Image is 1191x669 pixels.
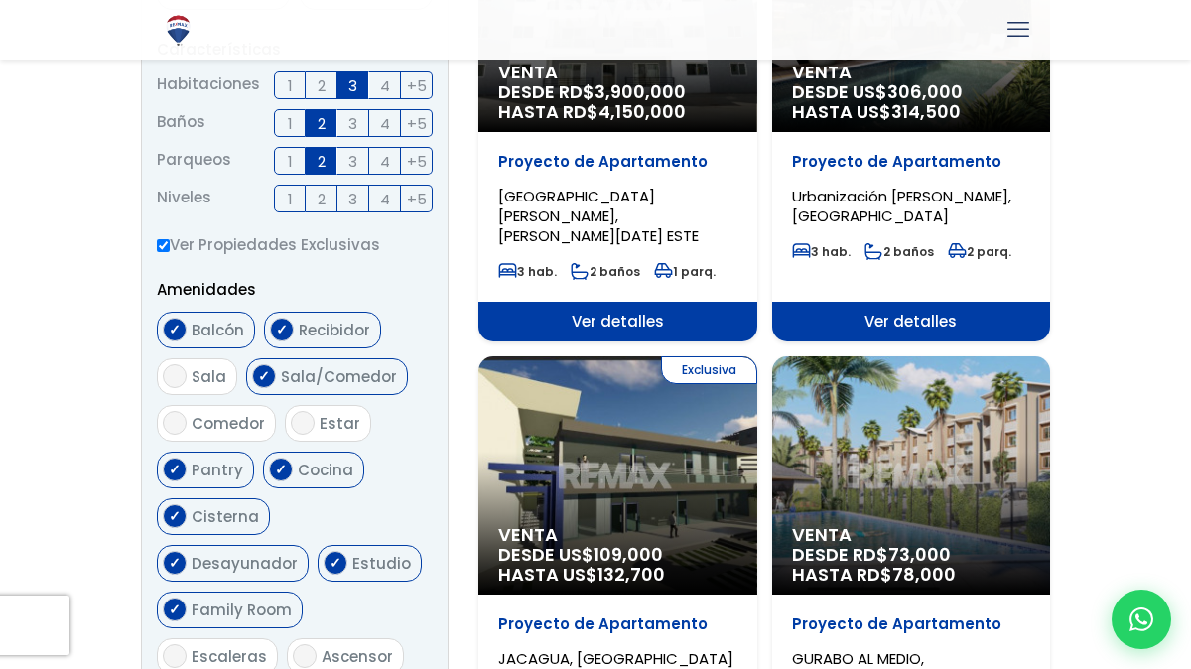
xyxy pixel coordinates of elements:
span: Recibidor [299,320,370,340]
span: Urbanización [PERSON_NAME], [GEOGRAPHIC_DATA] [792,186,1011,226]
label: Ver Propiedades Exclusivas [157,232,433,257]
input: Pantry [163,458,187,481]
span: Comedor [192,413,265,434]
span: Desayunador [192,553,298,574]
span: JACAGUA, [GEOGRAPHIC_DATA] [498,648,733,669]
span: Estudio [352,553,411,574]
span: 3 [348,73,357,98]
span: 4 [380,111,390,136]
span: HASTA US$ [792,102,1031,122]
span: Escaleras [192,646,267,667]
p: Proyecto de Apartamento [498,614,737,634]
span: HASTA US$ [498,565,737,585]
span: [GEOGRAPHIC_DATA][PERSON_NAME], [PERSON_NAME][DATE] ESTE [498,186,699,246]
span: 2 [318,73,326,98]
span: 3 hab. [792,243,851,260]
span: Cocina [298,460,353,480]
span: +5 [407,73,427,98]
span: Baños [157,109,205,137]
span: 306,000 [887,79,963,104]
span: Ver detalles [478,302,757,341]
img: Logo de REMAX [161,13,196,48]
span: DESDE US$ [792,82,1031,122]
span: 3 [348,111,357,136]
span: 78,000 [892,562,956,587]
span: 1 [288,111,293,136]
input: Ver Propiedades Exclusivas [157,239,170,252]
span: Sala/Comedor [281,366,397,387]
span: Venta [498,63,737,82]
span: Pantry [192,460,243,480]
span: 2 [318,187,326,211]
span: +5 [407,111,427,136]
span: DESDE RD$ [498,82,737,122]
input: Cisterna [163,504,187,528]
input: Desayunador [163,551,187,575]
p: Proyecto de Apartamento [792,614,1031,634]
span: Venta [498,525,737,545]
span: 2 baños [571,263,640,280]
span: 3 [348,149,357,174]
input: Sala [163,364,187,388]
span: Exclusiva [661,356,757,384]
span: 4 [380,73,390,98]
span: Ver detalles [772,302,1051,341]
input: Ascensor [293,644,317,668]
span: 73,000 [888,542,951,567]
span: 2 parq. [948,243,1011,260]
span: Balcón [192,320,244,340]
span: Venta [792,63,1031,82]
span: Sala [192,366,226,387]
span: 314,500 [891,99,961,124]
span: 4 [380,187,390,211]
span: HASTA RD$ [792,565,1031,585]
span: 2 [318,111,326,136]
span: 4 [380,149,390,174]
span: 1 [288,73,293,98]
p: Amenidades [157,277,433,302]
input: Balcón [163,318,187,341]
span: +5 [407,187,427,211]
input: Family Room [163,598,187,621]
input: Comedor [163,411,187,435]
input: Sala/Comedor [252,364,276,388]
span: Habitaciones [157,71,260,99]
span: 3 hab. [498,263,557,280]
span: Estar [320,413,360,434]
span: 1 parq. [654,263,716,280]
span: DESDE RD$ [792,545,1031,585]
span: 3 [348,187,357,211]
a: mobile menu [1001,13,1035,47]
span: Ascensor [322,646,393,667]
p: Proyecto de Apartamento [792,152,1031,172]
span: 132,700 [597,562,665,587]
span: Parqueos [157,147,231,175]
span: 1 [288,149,293,174]
span: HASTA RD$ [498,102,737,122]
span: DESDE US$ [498,545,737,585]
p: Proyecto de Apartamento [498,152,737,172]
span: Niveles [157,185,211,212]
span: +5 [407,149,427,174]
span: Venta [792,525,1031,545]
span: 3,900,000 [595,79,686,104]
input: Estudio [324,551,347,575]
input: Estar [291,411,315,435]
span: 4,150,000 [598,99,686,124]
span: Cisterna [192,506,259,527]
span: 1 [288,187,293,211]
span: 109,000 [594,542,663,567]
input: Escaleras [163,644,187,668]
input: Cocina [269,458,293,481]
span: 2 baños [864,243,934,260]
input: Recibidor [270,318,294,341]
span: 2 [318,149,326,174]
span: Family Room [192,600,292,620]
